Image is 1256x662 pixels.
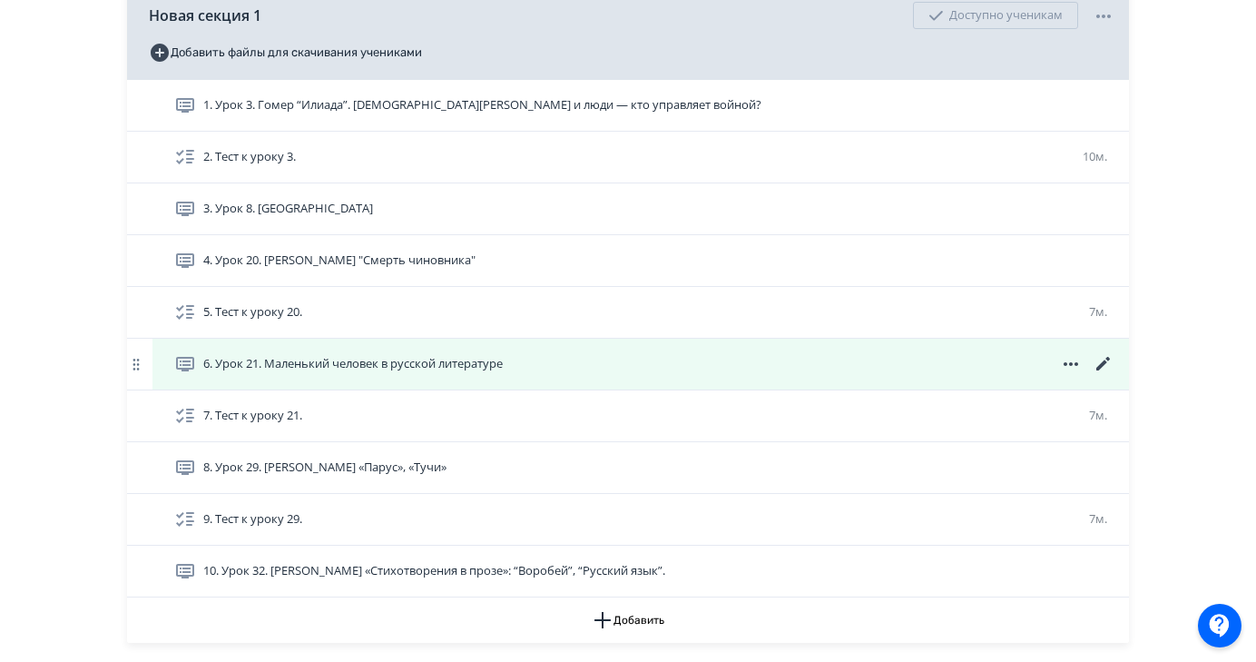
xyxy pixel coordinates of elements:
span: 4. Урок 20. А.П. Чехов "Смерть чиновника" [203,252,476,270]
span: 7м. [1089,303,1107,320]
span: 10м. [1083,148,1107,164]
span: 9. Тест к уроку 29. [203,510,302,529]
div: 6. Урок 21. Маленький человек в русской литературе [127,339,1129,390]
div: 7. Тест к уроку 21.7м. [127,390,1129,442]
div: 2. Тест к уроку 3.10м. [127,132,1129,183]
span: 2. Тест к уроку 3. [203,148,296,166]
button: Добавить файлы для скачивания учениками [149,38,422,67]
span: 5. Тест к уроку 20. [203,303,302,321]
span: 1. Урок 3. Гомер “Илиада”. Боги Олимпа и люди — кто управляет войной? [203,96,761,114]
span: 7. Тест к уроку 21. [203,407,302,425]
div: 8. Урок 29. [PERSON_NAME] «Парус», «Тучи» [127,442,1129,494]
div: 1. Урок 3. Гомер “Илиада”. [DEMOGRAPHIC_DATA][PERSON_NAME] и люди — кто управляет войной? [127,80,1129,132]
div: Доступно ученикам [913,2,1078,29]
span: 6. Урок 21. Маленький человек в русской литературе [203,355,503,373]
span: 10. Урок 32. И.С. Тургенев «Стихотворения в прозе»: “Воробей”, “Русский язык”. [203,562,665,580]
span: 3. Урок 8. Калевала [203,200,373,218]
div: 9. Тест к уроку 29.7м. [127,494,1129,546]
span: Новая секция 1 [149,5,261,26]
div: 3. Урок 8. [GEOGRAPHIC_DATA] [127,183,1129,235]
span: 8. Урок 29. М.Ю. Лермонтов «Парус», «Тучи» [203,459,446,477]
span: 7м. [1089,407,1107,423]
div: 5. Тест к уроку 20.7м. [127,287,1129,339]
div: 10. Урок 32. [PERSON_NAME] «Стихотворения в прозе»: “Воробей”, “Русский язык”. [127,546,1129,598]
span: 7м. [1089,510,1107,527]
div: 4. Урок 20. [PERSON_NAME] "Смерть чиновника" [127,235,1129,287]
button: Добавить [127,598,1129,643]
